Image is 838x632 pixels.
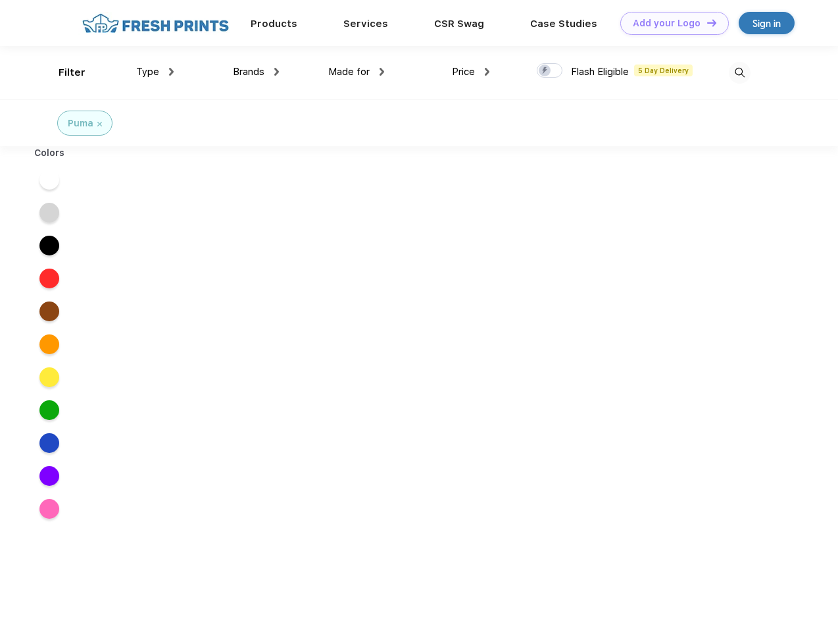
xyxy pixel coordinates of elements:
[328,66,370,78] span: Made for
[78,12,233,35] img: fo%20logo%202.webp
[485,68,489,76] img: dropdown.png
[97,122,102,126] img: filter_cancel.svg
[274,68,279,76] img: dropdown.png
[251,18,297,30] a: Products
[729,62,751,84] img: desktop_search.svg
[739,12,795,34] a: Sign in
[136,66,159,78] span: Type
[59,65,86,80] div: Filter
[571,66,629,78] span: Flash Eligible
[233,66,264,78] span: Brands
[68,117,93,130] div: Puma
[343,18,388,30] a: Services
[169,68,174,76] img: dropdown.png
[380,68,384,76] img: dropdown.png
[752,16,781,31] div: Sign in
[434,18,484,30] a: CSR Swag
[707,19,716,26] img: DT
[633,18,701,29] div: Add your Logo
[452,66,475,78] span: Price
[24,146,75,160] div: Colors
[634,65,693,76] span: 5 Day Delivery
